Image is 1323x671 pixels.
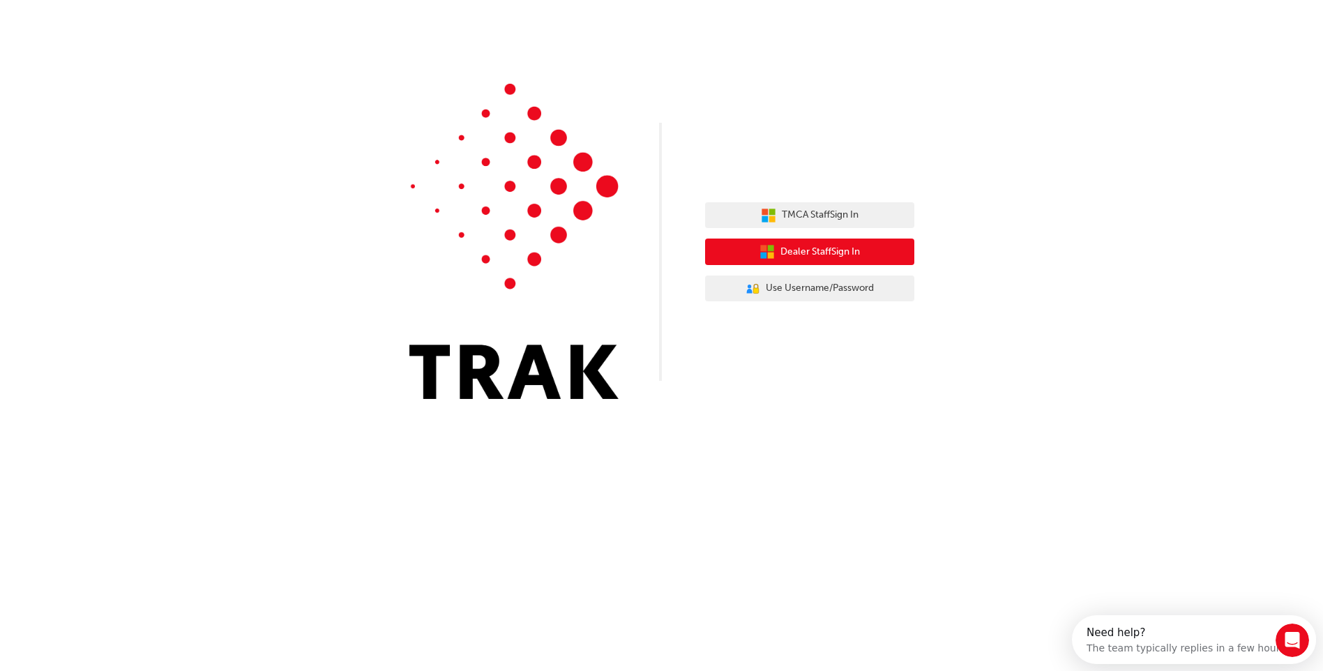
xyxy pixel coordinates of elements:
iframe: Intercom live chat discovery launcher [1072,615,1316,664]
img: Trak [409,84,619,399]
div: Open Intercom Messenger [6,6,257,44]
span: TMCA Staff Sign In [782,207,859,223]
iframe: Intercom live chat [1276,624,1309,657]
button: Use Username/Password [705,276,914,302]
div: Need help? [15,12,216,23]
span: Use Username/Password [766,280,874,296]
div: The team typically replies in a few hours. [15,23,216,38]
button: Dealer StaffSign In [705,239,914,265]
span: Dealer Staff Sign In [780,244,860,260]
button: TMCA StaffSign In [705,202,914,229]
